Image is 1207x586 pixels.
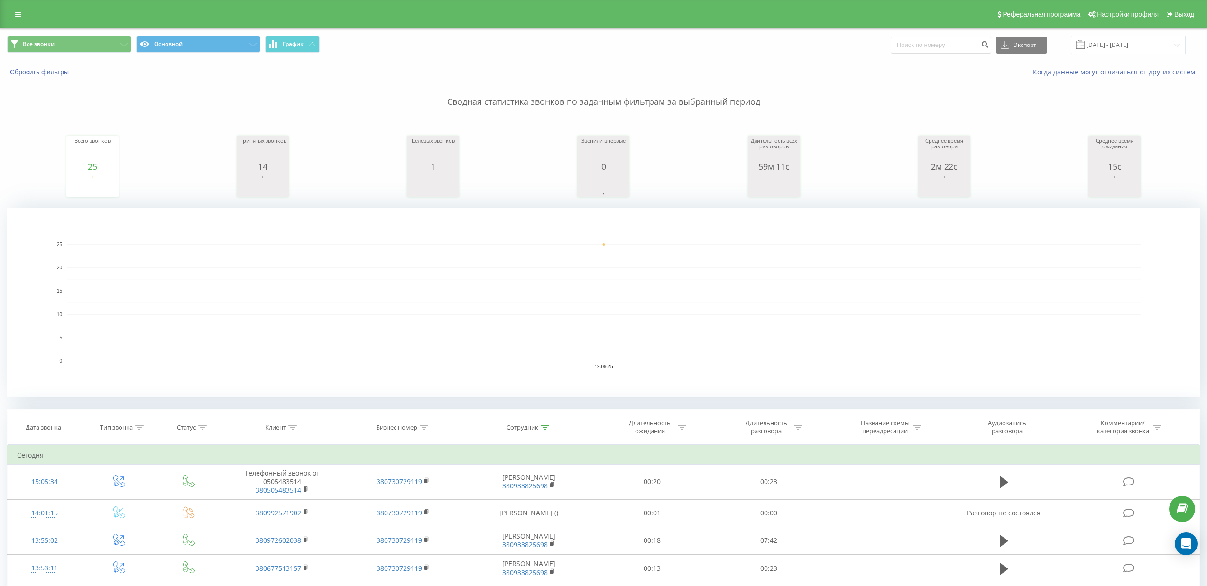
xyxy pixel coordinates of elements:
td: Сегодня [8,446,1200,465]
div: 59м 11с [750,162,798,171]
td: 00:18 [594,527,710,554]
svg: A chart. [409,171,457,200]
a: Когда данные могут отличаться от других систем [1033,67,1200,76]
a: 380677513157 [256,564,301,573]
td: Телефонный звонок от 0505483514 [221,465,342,500]
div: Длительность всех разговоров [750,138,798,162]
div: Звонили впервые [580,138,627,162]
span: Разговор не состоялся [967,508,1041,517]
div: Длительность ожидания [625,419,675,435]
div: Целевых звонков [409,138,457,162]
div: Бизнес номер [376,423,417,431]
td: 07:42 [710,527,827,554]
div: Клиент [265,423,286,431]
div: Дата звонка [26,423,61,431]
td: 00:23 [710,465,827,500]
div: 25 [69,162,116,171]
div: Среднее время разговора [921,138,968,162]
div: Название схемы переадресации [860,419,911,435]
a: 380933825698 [502,540,548,549]
span: Настройки профиля [1097,10,1159,18]
svg: A chart. [7,208,1200,397]
div: 13:55:02 [17,531,73,550]
a: 380730729119 [377,536,422,545]
td: [PERSON_NAME] [464,465,594,500]
text: 10 [57,312,63,317]
a: 380992571902 [256,508,301,517]
td: 00:13 [594,555,710,582]
svg: A chart. [69,171,116,200]
div: 14 [239,162,286,171]
div: 15:05:34 [17,473,73,491]
td: [PERSON_NAME] [464,555,594,582]
svg: A chart. [1091,171,1138,200]
a: 380972602038 [256,536,301,545]
div: Комментарий/категория звонка [1095,419,1151,435]
div: 2м 22с [921,162,968,171]
p: Сводная статистика звонков по заданным фильтрам за выбранный период [7,77,1200,108]
td: [PERSON_NAME] () [464,499,594,527]
div: Сотрудник [507,423,538,431]
span: Выход [1174,10,1194,18]
button: Основной [136,36,260,53]
div: Всего звонков [69,138,116,162]
input: Поиск по номеру [891,37,991,54]
a: 380933825698 [502,481,548,490]
button: График [265,36,320,53]
td: 00:20 [594,465,710,500]
div: 15с [1091,162,1138,171]
text: 15 [57,289,63,294]
button: Все звонки [7,36,131,53]
button: Экспорт [996,37,1047,54]
div: Среднее время ожидания [1091,138,1138,162]
div: Тип звонка [100,423,133,431]
div: Статус [177,423,196,431]
div: 0 [580,162,627,171]
span: Реферальная программа [1003,10,1080,18]
button: Сбросить фильтры [7,68,74,76]
text: 25 [57,242,63,247]
text: 0 [59,358,62,364]
div: 1 [409,162,457,171]
text: 5 [59,335,62,340]
svg: A chart. [750,171,798,200]
svg: A chart. [921,171,968,200]
text: 20 [57,265,63,270]
text: 19.09.25 [595,364,613,369]
svg: A chart. [580,171,627,200]
div: 13:53:11 [17,559,73,577]
div: 14:01:15 [17,504,73,522]
div: Open Intercom Messenger [1175,532,1198,555]
span: График [283,41,304,47]
td: [PERSON_NAME] [464,527,594,554]
a: 380730729119 [377,477,422,486]
div: Аудиозапись разговора [976,419,1038,435]
td: 00:00 [710,499,827,527]
span: Все звонки [23,40,55,48]
td: 00:23 [710,555,827,582]
a: 380730729119 [377,564,422,573]
div: Принятых звонков [239,138,286,162]
svg: A chart. [239,171,286,200]
a: 380505483514 [256,485,301,494]
a: 380730729119 [377,508,422,517]
div: Длительность разговора [741,419,792,435]
td: 00:01 [594,499,710,527]
a: 380933825698 [502,568,548,577]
